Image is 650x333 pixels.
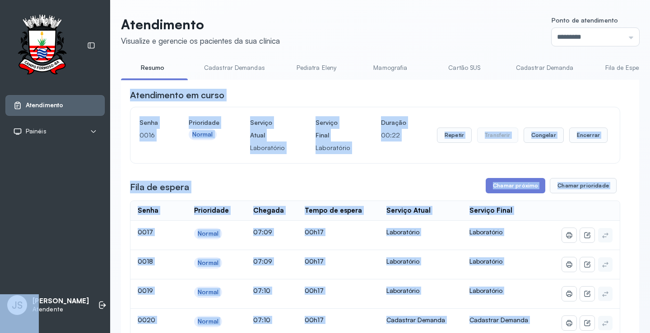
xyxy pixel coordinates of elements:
[437,128,472,143] button: Repetir
[381,129,406,141] p: 00:22
[13,101,97,110] a: Atendimento
[316,116,350,141] h4: Serviço Final
[198,259,218,267] div: Normal
[250,141,285,154] p: Laboratório
[305,316,324,324] span: 00h17
[194,206,229,215] div: Prioridade
[386,228,455,236] div: Laboratório
[305,206,362,215] div: Tempo de espera
[138,206,158,215] div: Senha
[121,36,280,46] div: Visualize e gerencie os pacientes da sua clínica
[26,128,46,135] span: Painéis
[198,318,218,325] div: Normal
[552,16,618,24] span: Ponto de atendimento
[253,206,284,215] div: Chegada
[121,16,280,32] p: Atendimento
[138,316,155,324] span: 0020
[130,89,224,101] h3: Atendimento em curso
[285,60,348,75] a: Pediatra Eleny
[195,60,274,75] a: Cadastrar Demandas
[130,181,189,193] h3: Fila de espera
[305,257,324,265] span: 00h17
[253,257,272,265] span: 07:09
[139,116,158,129] h4: Senha
[192,131,213,138] div: Normal
[486,178,545,193] button: Chamar próximo
[305,287,324,294] span: 00h17
[198,288,218,296] div: Normal
[381,116,406,129] h4: Duração
[26,101,63,109] span: Atendimento
[359,60,422,75] a: Mamografia
[386,206,431,215] div: Serviço Atual
[386,257,455,265] div: Laboratório
[253,316,270,324] span: 07:10
[469,316,528,324] span: Cadastrar Demanda
[316,141,350,154] p: Laboratório
[121,60,184,75] a: Resumo
[569,128,608,143] button: Encerrar
[198,230,218,237] div: Normal
[32,306,89,313] p: Atendente
[469,206,512,215] div: Serviço Final
[386,287,455,295] div: Laboratório
[9,14,74,77] img: Logotipo do estabelecimento
[253,287,270,294] span: 07:10
[250,116,285,141] h4: Serviço Atual
[469,257,502,265] span: Laboratório
[469,287,502,294] span: Laboratório
[386,316,455,324] div: Cadastrar Demanda
[138,257,153,265] span: 0018
[139,129,158,141] p: 0016
[433,60,496,75] a: Cartão SUS
[138,228,153,236] span: 0017
[477,128,518,143] button: Transferir
[305,228,324,236] span: 00h17
[32,297,89,306] p: [PERSON_NAME]
[507,60,583,75] a: Cadastrar Demanda
[189,116,219,129] h4: Prioridade
[138,287,153,294] span: 0019
[550,178,617,193] button: Chamar prioridade
[524,128,564,143] button: Congelar
[253,228,272,236] span: 07:09
[469,228,502,236] span: Laboratório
